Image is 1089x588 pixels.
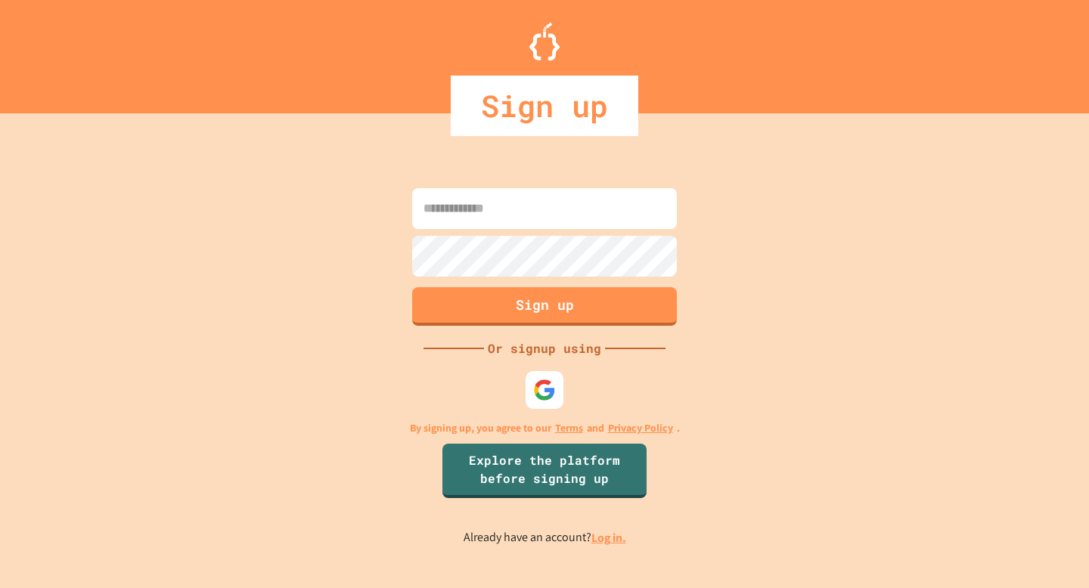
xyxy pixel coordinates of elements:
[555,420,583,436] a: Terms
[410,420,680,436] p: By signing up, you agree to our and .
[608,420,673,436] a: Privacy Policy
[464,528,626,547] p: Already have an account?
[484,339,605,357] div: Or signup using
[529,23,560,60] img: Logo.svg
[412,287,677,326] button: Sign up
[451,76,638,136] div: Sign up
[442,444,647,498] a: Explore the platform before signing up
[533,379,556,401] img: google-icon.svg
[591,530,626,546] a: Log in.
